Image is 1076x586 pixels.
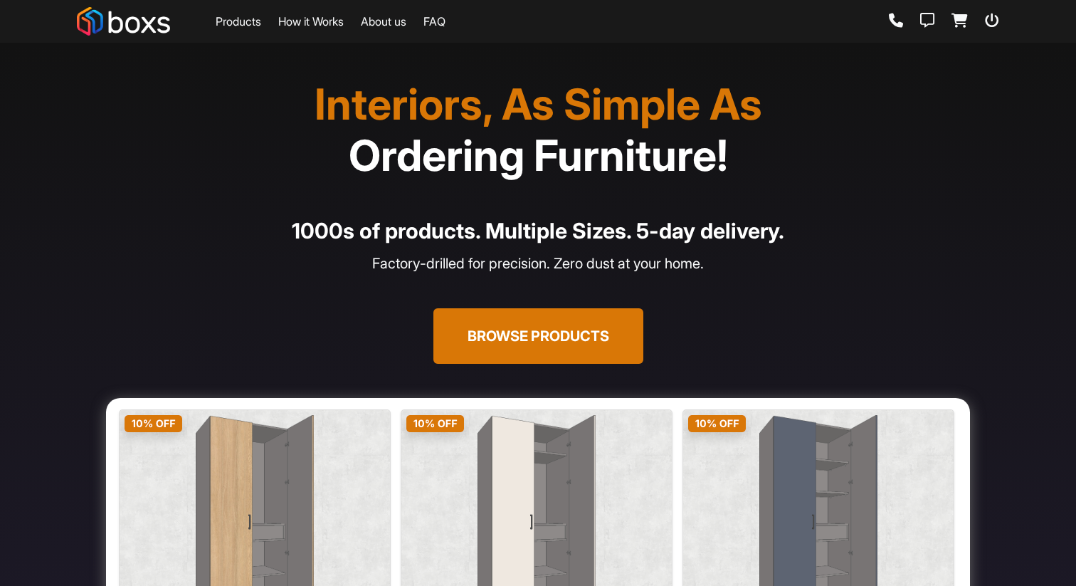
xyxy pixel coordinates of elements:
p: Factory-drilled for precision. Zero dust at your home. [85,253,991,274]
h1: Interiors, As Simple As [85,78,991,181]
button: Browse Products [433,308,643,364]
span: Ordering Furniture! [349,130,728,181]
a: FAQ [423,13,445,30]
a: Logout [985,14,999,29]
a: Products [216,13,261,30]
h4: 1000s of products. Multiple Sizes. 5-day delivery. [85,215,991,247]
img: Boxs logo [77,7,170,36]
a: How it Works [278,13,344,30]
a: About us [361,13,406,30]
